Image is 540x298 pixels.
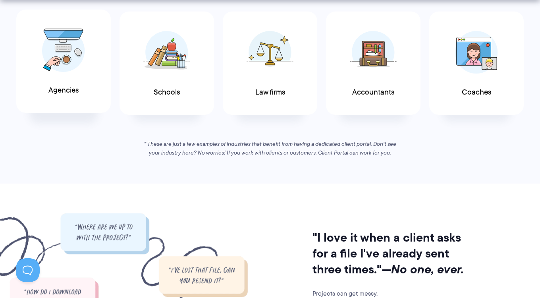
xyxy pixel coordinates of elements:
i: —No one, ever. [382,260,464,278]
a: Accountants [326,12,420,115]
span: Schools [154,88,180,97]
h2: "I love it when a client asks for a file I've already sent three times." [312,230,474,277]
em: * These are just a few examples of industries that benefit from having a dedicated client portal.... [144,140,396,157]
span: Coaches [462,88,491,97]
a: Schools [120,12,214,115]
span: Accountants [352,88,394,97]
a: Law firms [223,12,317,115]
iframe: Toggle Customer Support [16,258,40,282]
a: Coaches [429,12,524,115]
span: Law firms [255,88,285,97]
span: Agencies [48,86,79,95]
a: Agencies [16,10,111,113]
